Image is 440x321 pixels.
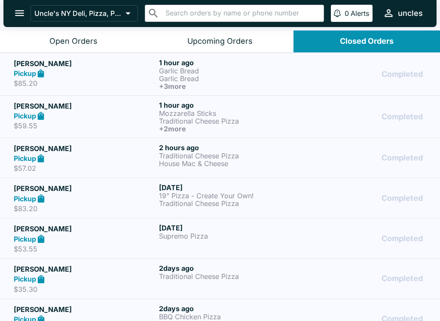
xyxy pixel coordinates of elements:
button: Uncle's NY Deli, Pizza, Pasta & Subs [31,5,138,21]
p: $85.20 [14,79,156,88]
h5: [PERSON_NAME] [14,58,156,69]
div: Upcoming Orders [187,36,253,46]
strong: Pickup [14,154,36,163]
h6: [DATE] [159,224,301,232]
div: uncles [398,8,423,18]
p: Traditional Cheese Pizza [159,273,301,280]
p: Uncle's NY Deli, Pizza, Pasta & Subs [34,9,122,18]
p: Traditional Cheese Pizza [159,152,301,160]
button: uncles [379,4,426,22]
h5: [PERSON_NAME] [14,183,156,194]
h5: [PERSON_NAME] [14,101,156,111]
h5: [PERSON_NAME] [14,143,156,154]
div: Open Orders [49,36,98,46]
strong: Pickup [14,69,36,78]
p: BBQ Chicken Pizza [159,313,301,321]
p: Alerts [351,9,369,18]
h5: [PERSON_NAME] [14,264,156,274]
strong: Pickup [14,194,36,203]
h6: [DATE] [159,183,301,192]
p: $59.55 [14,121,156,130]
p: Traditional Cheese Pizza [159,200,301,207]
p: $53.55 [14,245,156,253]
h6: + 2 more [159,125,301,133]
p: Garlic Bread [159,75,301,82]
span: 2 days ago [159,264,194,273]
p: Traditional Cheese Pizza [159,117,301,125]
strong: Pickup [14,112,36,120]
h5: [PERSON_NAME] [14,224,156,234]
h5: [PERSON_NAME] [14,304,156,315]
h6: + 3 more [159,82,301,90]
p: $83.20 [14,204,156,213]
p: 0 [345,9,349,18]
p: $57.02 [14,164,156,173]
p: Supremo Pizza [159,232,301,240]
p: $35.30 [14,285,156,294]
p: Mozzarella Sticks [159,109,301,117]
strong: Pickup [14,275,36,283]
button: open drawer [9,2,31,24]
h6: 1 hour ago [159,58,301,67]
input: Search orders by name or phone number [163,7,320,19]
span: 2 days ago [159,304,194,313]
p: House Mac & Cheese [159,160,301,167]
div: Closed Orders [340,36,394,46]
h6: 1 hour ago [159,101,301,109]
p: Garlic Bread [159,67,301,75]
strong: Pickup [14,235,36,243]
p: 19" Pizza - Create Your Own! [159,192,301,200]
h6: 2 hours ago [159,143,301,152]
